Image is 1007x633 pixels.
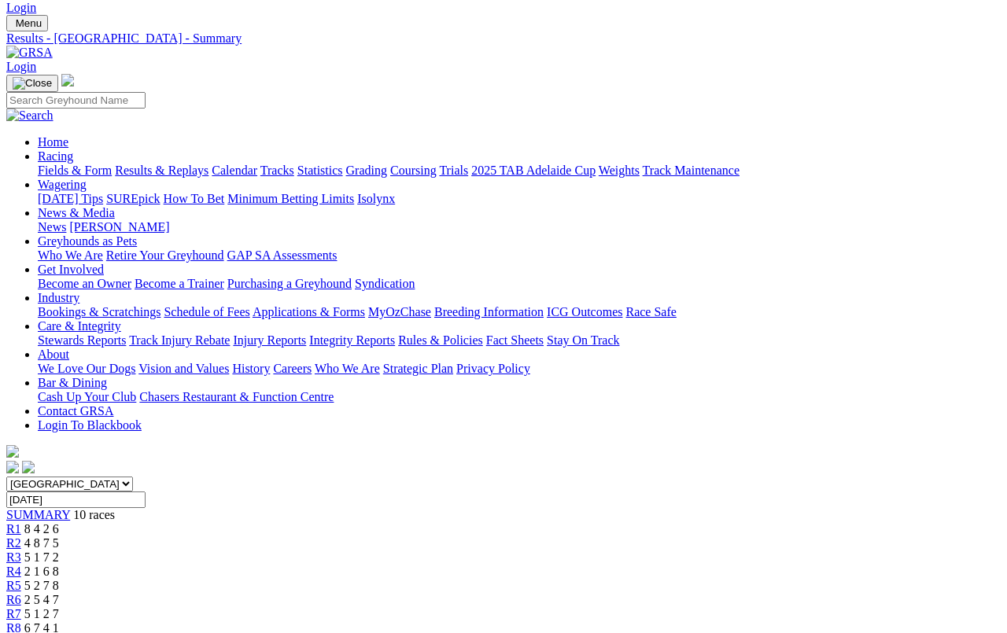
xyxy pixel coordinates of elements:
[24,607,59,620] span: 5 1 2 7
[129,333,230,347] a: Track Injury Rebate
[6,579,21,592] a: R5
[599,164,640,177] a: Weights
[456,362,530,375] a: Privacy Policy
[383,362,453,375] a: Strategic Plan
[6,31,1001,46] a: Results - [GEOGRAPHIC_DATA] - Summary
[38,192,103,205] a: [DATE] Tips
[115,164,208,177] a: Results & Replays
[227,277,352,290] a: Purchasing a Greyhound
[38,178,87,191] a: Wagering
[6,15,48,31] button: Toggle navigation
[368,305,431,318] a: MyOzChase
[227,192,354,205] a: Minimum Betting Limits
[38,362,135,375] a: We Love Our Dogs
[486,333,544,347] a: Fact Sheets
[6,461,19,473] img: facebook.svg
[38,220,66,234] a: News
[24,522,59,535] span: 8 4 2 6
[309,333,395,347] a: Integrity Reports
[164,192,225,205] a: How To Bet
[135,277,224,290] a: Become a Trainer
[6,46,53,60] img: GRSA
[69,220,169,234] a: [PERSON_NAME]
[38,149,73,163] a: Racing
[38,206,115,219] a: News & Media
[106,192,160,205] a: SUREpick
[73,508,115,521] span: 10 races
[38,362,1001,376] div: About
[38,192,1001,206] div: Wagering
[106,248,224,262] a: Retire Your Greyhound
[625,305,676,318] a: Race Safe
[232,362,270,375] a: History
[38,390,136,403] a: Cash Up Your Club
[164,305,249,318] a: Schedule of Fees
[6,550,21,564] a: R3
[138,362,229,375] a: Vision and Values
[6,536,21,550] a: R2
[6,593,21,606] span: R6
[38,277,1001,291] div: Get Involved
[355,277,415,290] a: Syndication
[24,593,59,606] span: 2 5 4 7
[6,75,58,92] button: Toggle navigation
[6,565,21,578] a: R4
[212,164,257,177] a: Calendar
[38,376,107,389] a: Bar & Dining
[16,17,42,29] span: Menu
[6,607,21,620] a: R7
[6,60,36,73] a: Login
[6,1,36,14] a: Login
[390,164,437,177] a: Coursing
[227,248,338,262] a: GAP SA Assessments
[471,164,596,177] a: 2025 TAB Adelaide Cup
[346,164,387,177] a: Grading
[13,77,52,90] img: Close
[273,362,312,375] a: Careers
[38,404,113,418] a: Contact GRSA
[398,333,483,347] a: Rules & Policies
[24,579,59,592] span: 5 2 7 8
[6,109,53,123] img: Search
[547,333,619,347] a: Stay On Track
[434,305,544,318] a: Breeding Information
[24,536,59,550] span: 4 8 7 5
[547,305,622,318] a: ICG Outcomes
[38,348,69,361] a: About
[6,491,146,508] input: Select date
[38,164,112,177] a: Fields & Form
[38,234,137,248] a: Greyhounds as Pets
[260,164,294,177] a: Tracks
[38,248,1001,263] div: Greyhounds as Pets
[38,248,103,262] a: Who We Are
[38,291,79,304] a: Industry
[357,192,395,205] a: Isolynx
[6,508,70,521] a: SUMMARY
[61,74,74,86] img: logo-grsa-white.png
[38,418,142,432] a: Login To Blackbook
[22,461,35,473] img: twitter.svg
[643,164,740,177] a: Track Maintenance
[38,305,1001,319] div: Industry
[38,333,126,347] a: Stewards Reports
[297,164,343,177] a: Statistics
[6,522,21,535] a: R1
[38,164,1001,178] div: Racing
[38,220,1001,234] div: News & Media
[233,333,306,347] a: Injury Reports
[24,550,59,564] span: 5 1 7 2
[38,390,1001,404] div: Bar & Dining
[38,277,131,290] a: Become an Owner
[38,263,104,276] a: Get Involved
[38,135,68,149] a: Home
[38,333,1001,348] div: Care & Integrity
[6,445,19,458] img: logo-grsa-white.png
[315,362,380,375] a: Who We Are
